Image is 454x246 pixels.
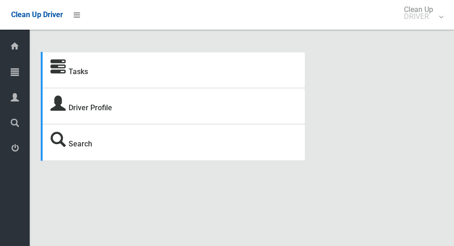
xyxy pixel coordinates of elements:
[11,10,63,19] span: Clean Up Driver
[399,6,442,20] span: Clean Up
[11,8,63,22] a: Clean Up Driver
[69,67,88,76] a: Tasks
[69,139,92,148] a: Search
[69,103,112,112] a: Driver Profile
[404,13,433,20] small: DRIVER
